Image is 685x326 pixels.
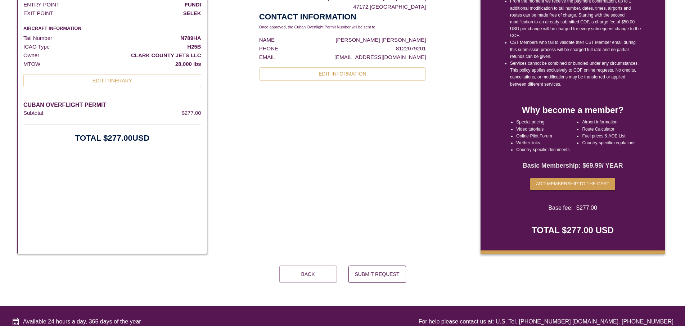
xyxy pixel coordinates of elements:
p: ICAO Type [23,42,50,51]
button: EDIT ITINERARY [23,74,201,87]
li: Country-specific regulations [582,140,635,146]
p: PHONE [259,44,278,53]
p: [EMAIL_ADDRESS][DOMAIN_NAME] [334,53,426,62]
p: Tail Number [23,34,52,42]
h6: AIRCRAFT INFORMATION [23,25,201,32]
li: Online Pilot Forum [516,133,569,140]
li: Airport information [582,119,635,126]
button: Back [279,266,337,283]
p: 28,000 lbs [175,60,201,68]
p: Subtotal: [23,109,45,117]
li: Country-specific documents [516,146,569,153]
h2: CONTACT INFORMATION [259,11,426,22]
span: Base fee: [548,204,573,212]
p: MTOW [23,60,40,68]
button: Add membership to the cart [530,178,615,190]
li: Video tutorials [516,126,569,133]
p: H25B [187,42,201,51]
p: NAME [259,36,278,44]
span: $ 277.00 [576,204,597,212]
p: ENTRY POINT [23,0,59,9]
p: [PERSON_NAME] [PERSON_NAME] [334,36,426,44]
button: EDIT INFORMATION [259,67,426,81]
li: CST Members who fail to validate their CST Member email during this submission process will be ch... [510,39,642,60]
h4: Why become a member? [522,104,624,116]
p: $ 277.00 [181,109,201,117]
p: 47172 , [GEOGRAPHIC_DATA] [328,3,426,11]
p: 8122079201 [334,44,426,53]
p: CLARK COUNTY JETS LLC [131,51,201,60]
div: For help please contact us at: U.S. Tel. [PHONE_NUMBER] [DOMAIN_NAME]. [PHONE_NUMBER] [419,317,673,326]
p: Owner [23,51,39,60]
li: Route Calculator [582,126,635,133]
li: Special pricing [516,119,569,126]
li: Fuel prices & AOE List [582,133,635,140]
button: Submit Request [348,266,406,283]
p: N789HA [180,34,201,42]
div: Available 24 hours a day, 365 days of the year [12,317,141,326]
p: Once approved, the Cuban Overflight Permit Number will be sent to [259,24,426,30]
p: EXIT POINT [23,9,53,18]
p: FUNDI [185,0,201,9]
h4: TOTAL $277.00 USD [532,224,614,236]
strong: Basic Membership: $ 69.99 / YEAR [523,162,623,169]
h6: CUBAN OVERFLIGHT PERMIT [23,101,201,109]
li: Wether links [516,140,569,146]
li: Services cannot be combined or bundled under any circumstances. This policy applies exclusively t... [510,60,642,88]
h2: TOTAL $ 277.00 USD [75,132,150,144]
p: SELEK [183,9,201,18]
p: EMAIL [259,53,278,62]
